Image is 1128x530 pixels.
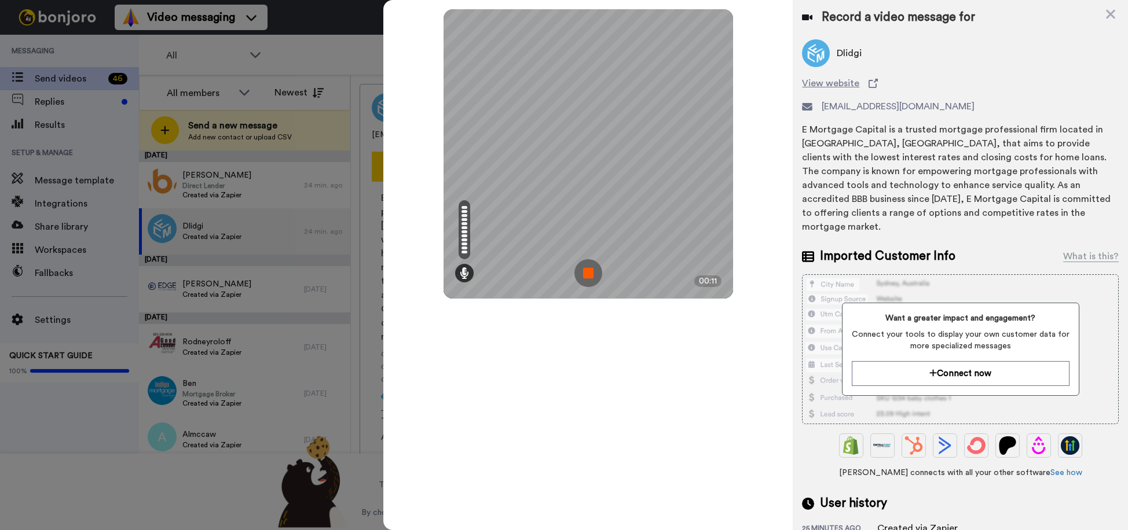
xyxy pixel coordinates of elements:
img: Drip [1030,436,1048,455]
div: 00:11 [694,275,722,287]
img: Profile image for Grant [26,35,45,53]
span: User history [820,495,887,512]
span: [EMAIL_ADDRESS][DOMAIN_NAME] [822,100,975,113]
div: message notification from Grant, 19w ago. Hi Mike, Boost your view rates with automatic re-sends ... [17,24,214,62]
p: Message from Grant, sent 19w ago [50,45,200,55]
a: See how [1050,469,1082,477]
span: View website [802,76,859,90]
img: ConvertKit [967,436,986,455]
a: View website [802,76,1119,90]
button: Connect now [852,361,1070,386]
span: Want a greater impact and engagement? [852,312,1070,324]
img: ActiveCampaign [936,436,954,455]
div: What is this? [1063,249,1119,263]
p: Hi [PERSON_NAME], Boost your view rates with automatic re-sends of unviewed messages! We've just ... [50,33,200,45]
img: GoHighLevel [1061,436,1079,455]
span: Connect your tools to display your own customer data for more specialized messages [852,329,1070,352]
div: E Mortgage Capital is a trusted mortgage professional firm located in [GEOGRAPHIC_DATA], [GEOGRAP... [802,123,1119,234]
span: [PERSON_NAME] connects with all your other software [802,467,1119,479]
img: Shopify [842,436,860,455]
img: Hubspot [904,436,923,455]
img: Ontraport [873,436,892,455]
img: ic_record_stop.svg [574,259,602,287]
img: Patreon [998,436,1017,455]
span: Imported Customer Info [820,248,955,265]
